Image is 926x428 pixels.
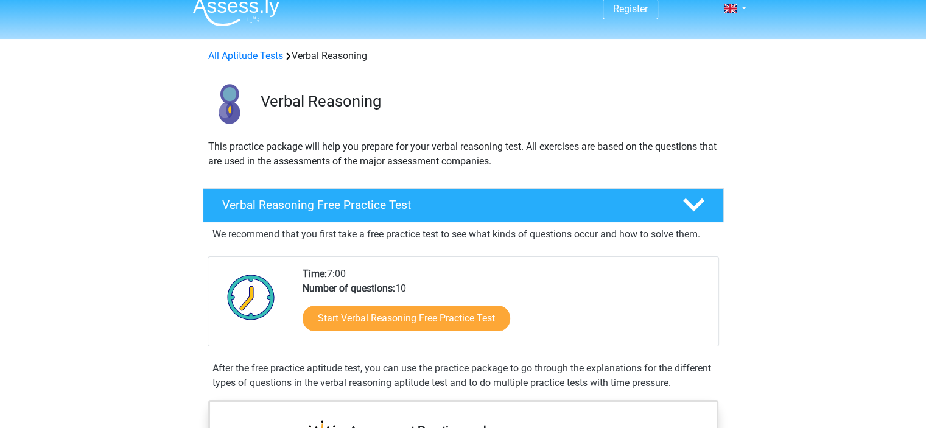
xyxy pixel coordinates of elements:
[208,361,719,390] div: After the free practice aptitude test, you can use the practice package to go through the explana...
[222,198,663,212] h4: Verbal Reasoning Free Practice Test
[203,49,723,63] div: Verbal Reasoning
[613,3,648,15] a: Register
[208,50,283,61] a: All Aptitude Tests
[303,282,395,294] b: Number of questions:
[208,139,718,169] p: This practice package will help you prepare for your verbal reasoning test. All exercises are bas...
[220,267,282,328] img: Clock
[261,92,714,111] h3: Verbal Reasoning
[303,268,327,279] b: Time:
[198,188,729,222] a: Verbal Reasoning Free Practice Test
[303,306,510,331] a: Start Verbal Reasoning Free Practice Test
[212,227,714,242] p: We recommend that you first take a free practice test to see what kinds of questions occur and ho...
[293,267,718,346] div: 7:00 10
[203,78,255,130] img: verbal reasoning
